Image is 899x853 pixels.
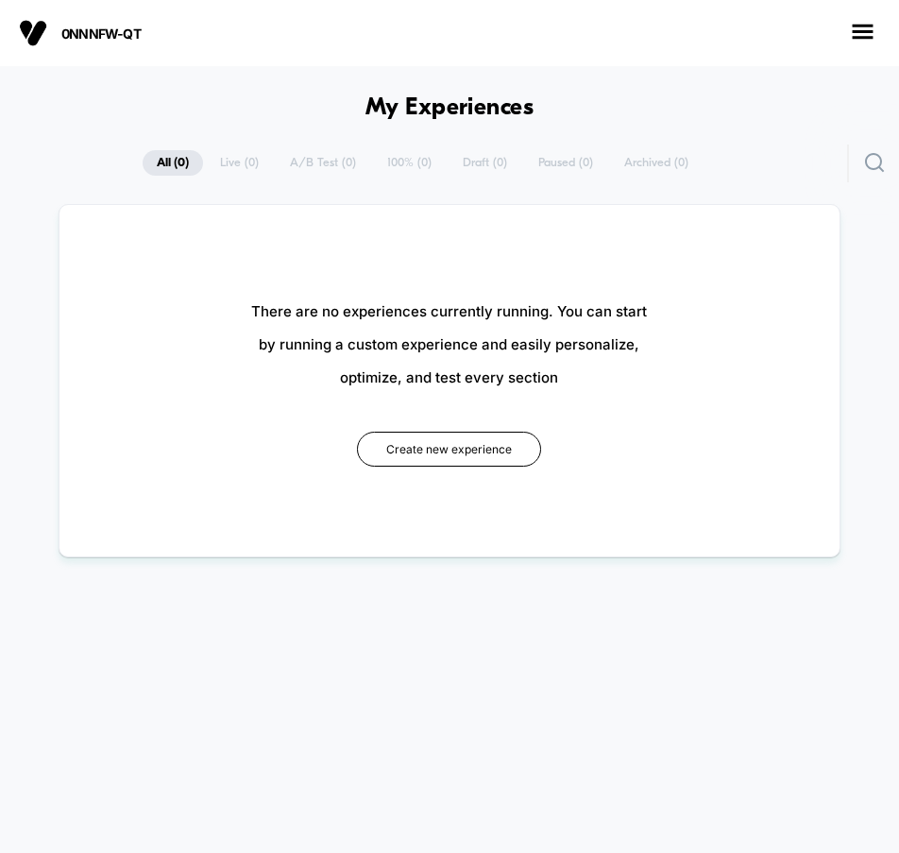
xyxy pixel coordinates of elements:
[357,432,541,467] button: Create new experience
[251,295,647,394] span: There are no experiences currently running. You can start by running a custom experience and easi...
[143,150,203,176] span: All ( 0 )
[365,94,534,122] h1: My Experiences
[19,19,47,47] img: Visually logo
[61,26,250,42] span: 0nnnfw-qt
